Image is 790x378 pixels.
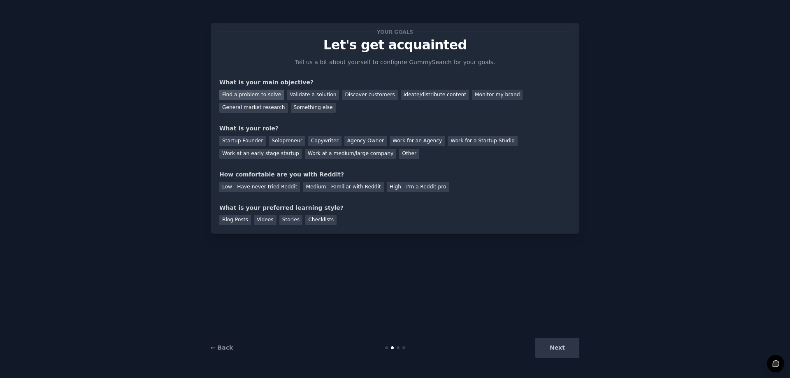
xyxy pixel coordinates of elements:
[448,136,517,146] div: Work for a Startup Studio
[308,136,342,146] div: Copywriter
[219,38,571,52] p: Let's get acquainted
[219,215,251,225] div: Blog Posts
[219,103,288,113] div: General market research
[219,78,571,87] div: What is your main objective?
[472,90,523,100] div: Monitor my brand
[219,170,571,179] div: How comfortable are you with Reddit?
[305,215,337,225] div: Checklists
[401,90,469,100] div: Ideate/distribute content
[219,136,266,146] div: Startup Founder
[305,149,396,159] div: Work at a medium/large company
[387,182,449,192] div: High - I'm a Reddit pro
[342,90,397,100] div: Discover customers
[291,103,336,113] div: Something else
[219,182,300,192] div: Low - Have never tried Reddit
[390,136,445,146] div: Work for an Agency
[279,215,302,225] div: Stories
[287,90,339,100] div: Validate a solution
[219,124,571,133] div: What is your role?
[211,344,233,351] a: ← Back
[269,136,305,146] div: Solopreneur
[303,182,383,192] div: Medium - Familiar with Reddit
[375,28,415,36] span: Your goals
[344,136,387,146] div: Agency Owner
[219,90,284,100] div: Find a problem to solve
[219,204,571,212] div: What is your preferred learning style?
[291,58,499,67] p: Tell us a bit about yourself to configure GummySearch for your goals.
[399,149,419,159] div: Other
[219,149,302,159] div: Work at an early stage startup
[254,215,276,225] div: Videos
